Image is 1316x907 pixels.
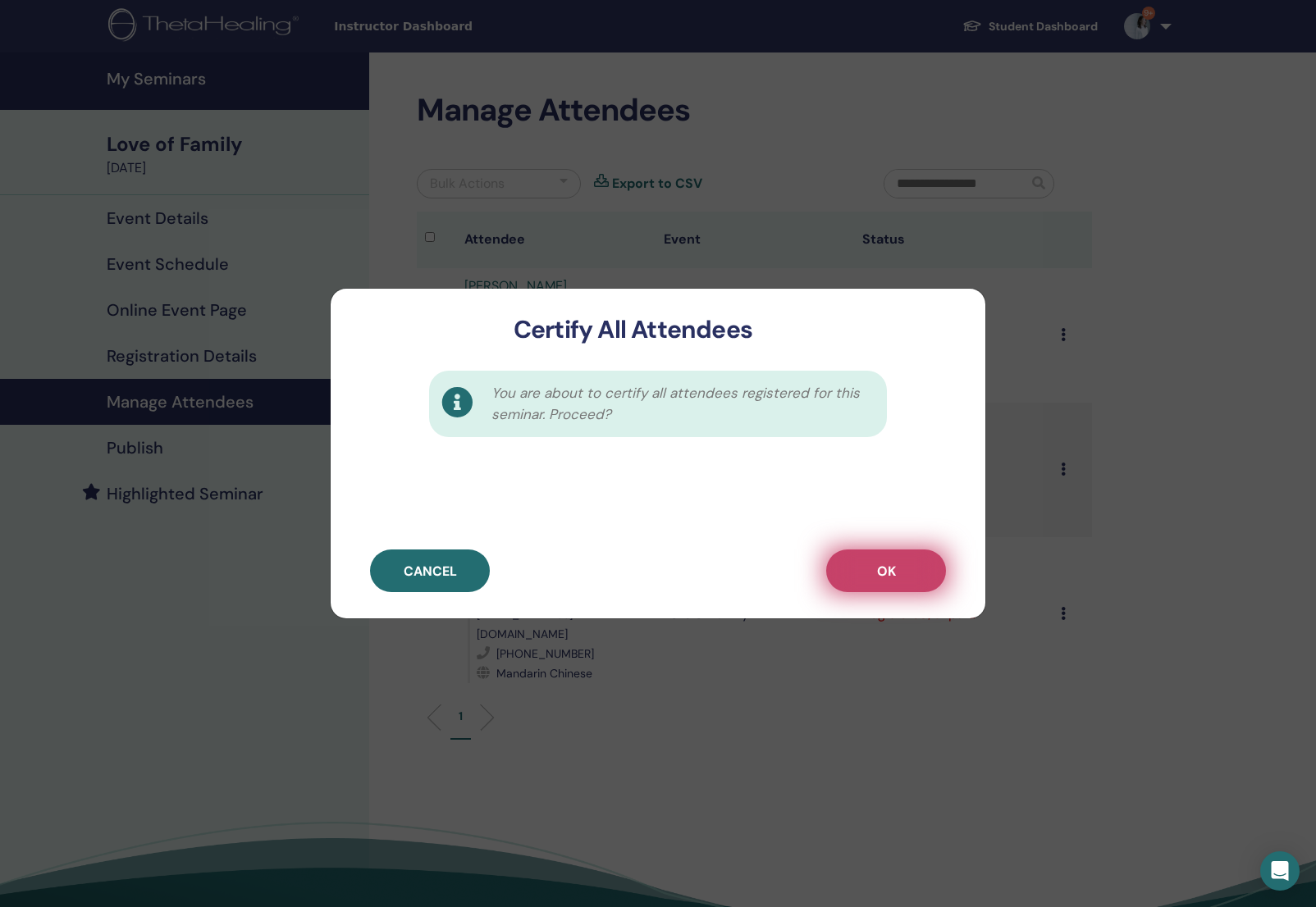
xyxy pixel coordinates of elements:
div: Open Intercom Messenger [1260,851,1300,891]
span: OK [877,563,896,580]
span: You are about to certify all attendees registered for this seminar. Proceed? [491,383,869,425]
h3: Certify All Attendees [357,315,909,344]
button: Cancel [370,549,490,592]
span: Cancel [404,563,457,580]
button: OK [826,549,946,592]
